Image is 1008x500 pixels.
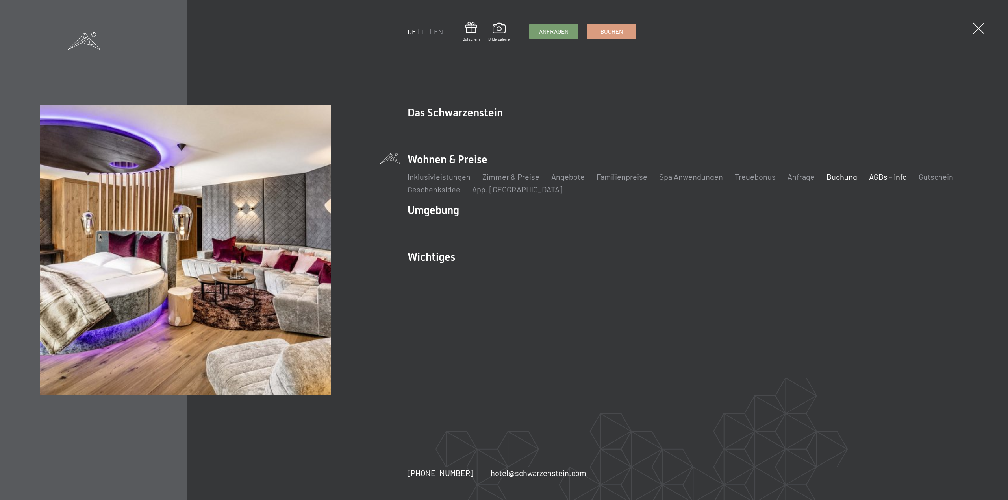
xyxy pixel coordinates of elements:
span: Bildergalerie [488,36,510,42]
span: Gutschein [463,36,480,42]
a: Treuebonus [735,172,776,181]
a: Gutschein [463,22,480,42]
a: Gutschein [919,172,953,181]
a: Anfragen [530,24,578,39]
a: Bildergalerie [488,23,510,42]
a: Zimmer & Preise [482,172,539,181]
span: Anfragen [539,28,569,36]
a: [PHONE_NUMBER] [408,467,473,478]
a: Buchen [587,24,636,39]
a: Spa Anwendungen [659,172,723,181]
a: IT [422,27,428,36]
a: Anfrage [787,172,815,181]
a: hotel@schwarzenstein.com [491,467,586,478]
a: DE [408,27,416,36]
span: Buchen [600,28,623,36]
a: App. [GEOGRAPHIC_DATA] [472,185,563,194]
a: Inklusivleistungen [408,172,471,181]
span: [PHONE_NUMBER] [408,468,473,478]
img: Buchung [40,105,330,395]
a: Familienpreise [597,172,647,181]
a: Geschenksidee [408,185,460,194]
a: Angebote [551,172,585,181]
a: AGBs - Info [869,172,907,181]
a: EN [434,27,443,36]
a: Buchung [826,172,857,181]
